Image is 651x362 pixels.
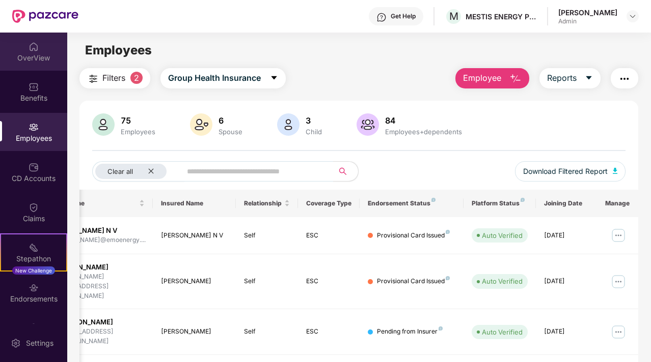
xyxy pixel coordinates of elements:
[377,231,450,240] div: Provisional Card Issued
[610,227,627,244] img: manageButton
[29,190,153,217] th: Employee Name
[455,68,529,88] button: Employee
[1,254,66,264] div: Stepathon
[357,113,379,136] img: svg+xml;base64,PHN2ZyB4bWxucz0iaHR0cDovL3d3dy53My5vcmcvMjAwMC9zdmciIHhtbG5zOnhsaW5rPSJodHRwOi8vd3...
[160,68,286,88] button: Group Health Insurancecaret-down
[23,338,57,348] div: Settings
[107,167,133,175] span: Clear all
[236,190,298,217] th: Relationship
[59,327,145,346] div: [EMAIL_ADDRESS][DOMAIN_NAME]
[161,327,228,337] div: [PERSON_NAME]
[29,323,39,333] img: svg+xml;base64,PHN2ZyBpZD0iTXlfT3JkZXJzIiBkYXRhLW5hbWU9Ik15IE9yZGVycyIgeG1sbnM9Imh0dHA6Ly93d3cudz...
[391,12,416,20] div: Get Help
[244,327,290,337] div: Self
[547,72,577,84] span: Reports
[306,277,352,286] div: ESC
[216,128,245,136] div: Spouse
[29,42,39,52] img: svg+xml;base64,PHN2ZyBpZD0iSG9tZSIgeG1sbnM9Imh0dHA6Ly93d3cudzMub3JnLzIwMDAvc3ZnIiB3aWR0aD0iMjAiIG...
[54,272,145,301] div: [PERSON_NAME][EMAIL_ADDRESS][DOMAIN_NAME]
[119,115,157,126] div: 75
[377,277,450,286] div: Provisional Card Issued
[539,68,601,88] button: Reportscaret-down
[585,74,593,83] span: caret-down
[610,274,627,290] img: manageButton
[536,190,598,217] th: Joining Date
[277,113,300,136] img: svg+xml;base64,PHN2ZyB4bWxucz0iaHR0cDovL3d3dy53My5vcmcvMjAwMC9zdmciIHhtbG5zOnhsaW5rPSJodHRwOi8vd3...
[304,115,324,126] div: 3
[161,277,228,286] div: [PERSON_NAME]
[244,199,282,207] span: Relationship
[446,276,450,280] img: svg+xml;base64,PHN2ZyB4bWxucz0iaHR0cDovL3d3dy53My5vcmcvMjAwMC9zdmciIHdpZHRoPSI4IiBoZWlnaHQ9IjgiIH...
[558,17,617,25] div: Admin
[244,277,290,286] div: Self
[629,12,637,20] img: svg+xml;base64,PHN2ZyBpZD0iRHJvcGRvd24tMzJ4MzIiIHhtbG5zPSJodHRwOi8vd3d3LnczLm9yZy8yMDAwL3N2ZyIgd2...
[85,43,152,57] span: Employees
[597,190,638,217] th: Manage
[544,327,590,337] div: [DATE]
[463,72,501,84] span: Employee
[87,73,99,85] img: svg+xml;base64,PHN2ZyB4bWxucz0iaHR0cDovL3d3dy53My5vcmcvMjAwMC9zdmciIHdpZHRoPSIyNCIgaGVpZ2h0PSIyNC...
[368,199,455,207] div: Endorsement Status
[509,73,522,85] img: svg+xml;base64,PHN2ZyB4bWxucz0iaHR0cDovL3d3dy53My5vcmcvMjAwMC9zdmciIHhtbG5zOnhsaW5rPSJodHRwOi8vd3...
[29,243,39,253] img: svg+xml;base64,PHN2ZyB4bWxucz0iaHR0cDovL3d3dy53My5vcmcvMjAwMC9zdmciIHdpZHRoPSIyMSIgaGVpZ2h0PSIyMC...
[449,10,458,22] span: M
[29,162,39,172] img: svg+xml;base64,PHN2ZyBpZD0iQ0RfQWNjb3VudHMiIGRhdGEtbmFtZT0iQ0QgQWNjb3VudHMiIHhtbG5zPSJodHRwOi8vd3...
[304,128,324,136] div: Child
[383,128,464,136] div: Employees+dependents
[521,198,525,202] img: svg+xml;base64,PHN2ZyB4bWxucz0iaHR0cDovL3d3dy53My5vcmcvMjAwMC9zdmciIHdpZHRoPSI4IiBoZWlnaHQ9IjgiIH...
[29,283,39,293] img: svg+xml;base64,PHN2ZyBpZD0iRW5kb3JzZW1lbnRzIiB4bWxucz0iaHR0cDovL3d3dy53My5vcmcvMjAwMC9zdmciIHdpZH...
[12,10,78,23] img: New Pazcare Logo
[558,8,617,17] div: [PERSON_NAME]
[482,276,523,286] div: Auto Verified
[482,230,523,240] div: Auto Verified
[383,115,464,126] div: 84
[29,122,39,132] img: svg+xml;base64,PHN2ZyBpZD0iRW1wbG95ZWVzIiB4bWxucz0iaHR0cDovL3d3dy53My5vcmcvMjAwMC9zdmciIHdpZHRoPS...
[92,161,185,182] button: Clear allclose
[12,266,55,275] div: New Challenge
[11,338,21,348] img: svg+xml;base64,PHN2ZyBpZD0iU2V0dGluZy0yMHgyMCIgeG1sbnM9Imh0dHA6Ly93d3cudzMub3JnLzIwMDAvc3ZnIiB3aW...
[29,202,39,213] img: svg+xml;base64,PHN2ZyBpZD0iQ2xhaW0iIHhtbG5zPSJodHRwOi8vd3d3LnczLm9yZy8yMDAwL3N2ZyIgd2lkdGg9IjIwIi...
[148,168,154,174] span: close
[515,161,626,182] button: Download Filtered Report
[431,198,436,202] img: svg+xml;base64,PHN2ZyB4bWxucz0iaHR0cDovL3d3dy53My5vcmcvMjAwMC9zdmciIHdpZHRoPSI4IiBoZWlnaHQ9IjgiIH...
[333,161,359,182] button: search
[119,128,157,136] div: Employees
[92,113,115,136] img: svg+xml;base64,PHN2ZyB4bWxucz0iaHR0cDovL3d3dy53My5vcmcvMjAwMC9zdmciIHhtbG5zOnhsaW5rPSJodHRwOi8vd3...
[168,72,261,84] span: Group Health Insurance
[306,327,352,337] div: ESC
[618,73,631,85] img: svg+xml;base64,PHN2ZyB4bWxucz0iaHR0cDovL3d3dy53My5vcmcvMjAwMC9zdmciIHdpZHRoPSIyNCIgaGVpZ2h0PSIyNC...
[29,82,39,92] img: svg+xml;base64,PHN2ZyBpZD0iQmVuZWZpdHMiIHhtbG5zPSJodHRwOi8vd3d3LnczLm9yZy8yMDAwL3N2ZyIgd2lkdGg9Ij...
[377,327,443,337] div: Pending from Insurer
[466,12,537,21] div: MESTIS ENERGY PRIVATE LIMITED
[446,230,450,234] img: svg+xml;base64,PHN2ZyB4bWxucz0iaHR0cDovL3d3dy53My5vcmcvMjAwMC9zdmciIHdpZHRoPSI4IiBoZWlnaHQ9IjgiIH...
[161,231,228,240] div: [PERSON_NAME] N V
[613,168,618,174] img: svg+xml;base64,PHN2ZyB4bWxucz0iaHR0cDovL3d3dy53My5vcmcvMjAwMC9zdmciIHhtbG5zOnhsaW5rPSJodHRwOi8vd3...
[37,199,137,207] span: Employee Name
[216,115,245,126] div: 6
[544,231,590,240] div: [DATE]
[102,72,125,84] span: Filters
[482,327,523,337] div: Auto Verified
[190,113,212,136] img: svg+xml;base64,PHN2ZyB4bWxucz0iaHR0cDovL3d3dy53My5vcmcvMjAwMC9zdmciIHhtbG5zOnhsaW5rPSJodHRwOi8vd3...
[153,190,236,217] th: Insured Name
[270,74,278,83] span: caret-down
[523,166,608,177] span: Download Filtered Report
[472,199,528,207] div: Platform Status
[59,317,145,327] div: [PERSON_NAME]
[376,12,387,22] img: svg+xml;base64,PHN2ZyBpZD0iSGVscC0zMngzMiIgeG1sbnM9Imh0dHA6Ly93d3cudzMub3JnLzIwMDAvc3ZnIiB3aWR0aD...
[54,262,145,272] div: [PERSON_NAME]
[79,68,150,88] button: Filters2
[50,226,146,235] div: [PERSON_NAME] N V
[544,277,590,286] div: [DATE]
[333,167,353,175] span: search
[130,72,143,84] span: 2
[306,231,352,240] div: ESC
[244,231,290,240] div: Self
[439,326,443,330] img: svg+xml;base64,PHN2ZyB4bWxucz0iaHR0cDovL3d3dy53My5vcmcvMjAwMC9zdmciIHdpZHRoPSI4IiBoZWlnaHQ9IjgiIH...
[610,324,627,340] img: manageButton
[50,235,146,245] div: [PERSON_NAME]@emoenergy....
[298,190,360,217] th: Coverage Type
